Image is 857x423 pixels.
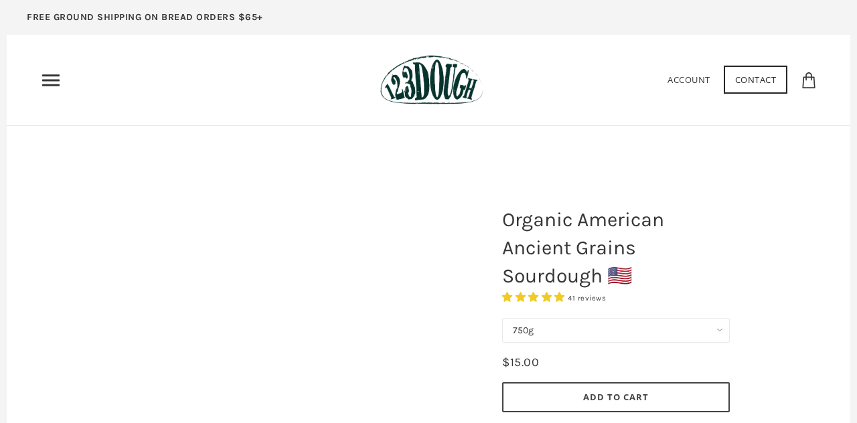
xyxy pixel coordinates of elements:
[583,391,649,403] span: Add to Cart
[502,353,539,372] div: $15.00
[380,55,483,105] img: 123Dough Bakery
[40,70,62,91] nav: Primary
[492,199,740,297] h1: Organic American Ancient Grains Sourdough 🇺🇸
[568,294,606,303] span: 41 reviews
[502,291,568,303] span: 4.93 stars
[668,74,710,86] a: Account
[7,7,283,35] a: FREE GROUND SHIPPING ON BREAD ORDERS $65+
[724,66,788,94] a: Contact
[27,10,263,25] p: FREE GROUND SHIPPING ON BREAD ORDERS $65+
[502,382,730,412] button: Add to Cart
